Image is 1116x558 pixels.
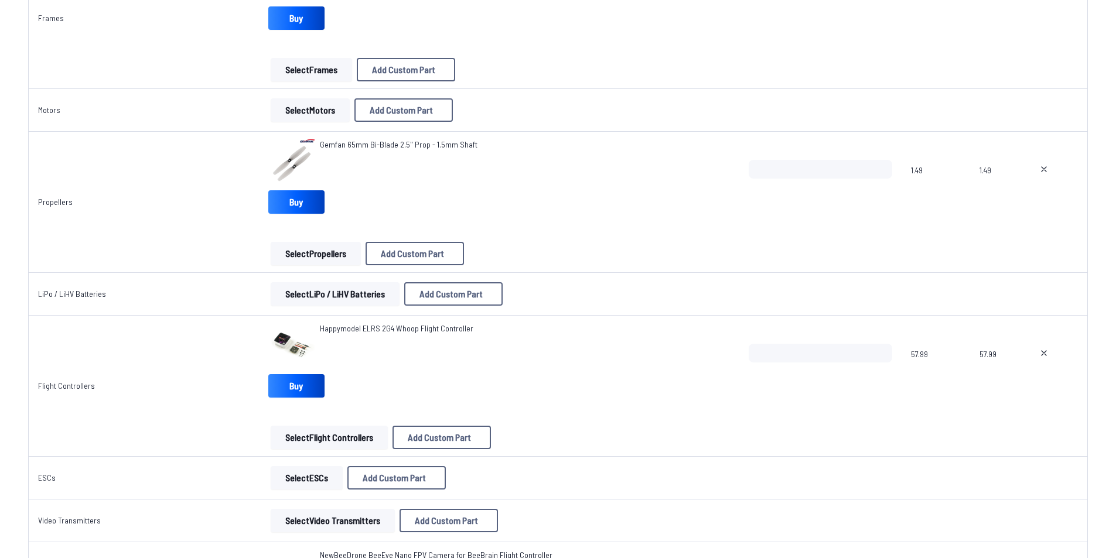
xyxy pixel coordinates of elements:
[400,509,498,532] button: Add Custom Part
[271,98,350,122] button: SelectMotors
[980,160,1011,216] span: 1.49
[38,381,95,391] a: Flight Controllers
[404,282,503,306] button: Add Custom Part
[268,509,397,532] a: SelectVideo Transmitters
[271,282,400,306] button: SelectLiPo / LiHV Batteries
[271,466,343,489] button: SelectESCs
[268,98,352,122] a: SelectMotors
[268,282,402,306] a: SelectLiPo / LiHV Batteries
[381,249,444,258] span: Add Custom Part
[268,190,325,214] a: Buy
[372,65,435,74] span: Add Custom Part
[268,139,315,186] img: image
[370,105,433,115] span: Add Custom Part
[268,323,315,369] img: image
[268,426,390,449] a: SelectFlight Controllers
[366,242,464,265] button: Add Custom Part
[320,323,473,334] a: Happymodel ELRS 2G4 Whoop Flight Controller
[980,344,1011,400] span: 57.99
[38,289,106,299] a: LiPo / LiHV Batteries
[347,466,446,489] button: Add Custom Part
[38,105,60,115] a: Motors
[408,433,471,442] span: Add Custom Part
[911,160,961,216] span: 1.49
[911,344,961,400] span: 57.99
[363,473,426,482] span: Add Custom Part
[268,466,345,489] a: SelectESCs
[271,509,395,532] button: SelectVideo Transmitters
[268,374,325,398] a: Buy
[357,58,455,81] button: Add Custom Part
[271,242,361,265] button: SelectPropellers
[415,516,478,525] span: Add Custom Part
[271,426,388,449] button: SelectFlight Controllers
[268,6,325,30] a: Buy
[38,197,73,207] a: Propellers
[419,289,483,299] span: Add Custom Part
[354,98,453,122] button: Add Custom Part
[268,58,354,81] a: SelectFrames
[38,13,64,23] a: Frames
[271,58,352,81] button: SelectFrames
[38,473,56,482] a: ESCs
[38,515,101,525] a: Video Transmitters
[320,323,473,333] span: Happymodel ELRS 2G4 Whoop Flight Controller
[393,426,491,449] button: Add Custom Part
[320,139,477,150] a: Gemfan 65mm Bi-Blade 2.5" Prop - 1.5mm Shaft
[320,139,477,149] span: Gemfan 65mm Bi-Blade 2.5" Prop - 1.5mm Shaft
[268,242,363,265] a: SelectPropellers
